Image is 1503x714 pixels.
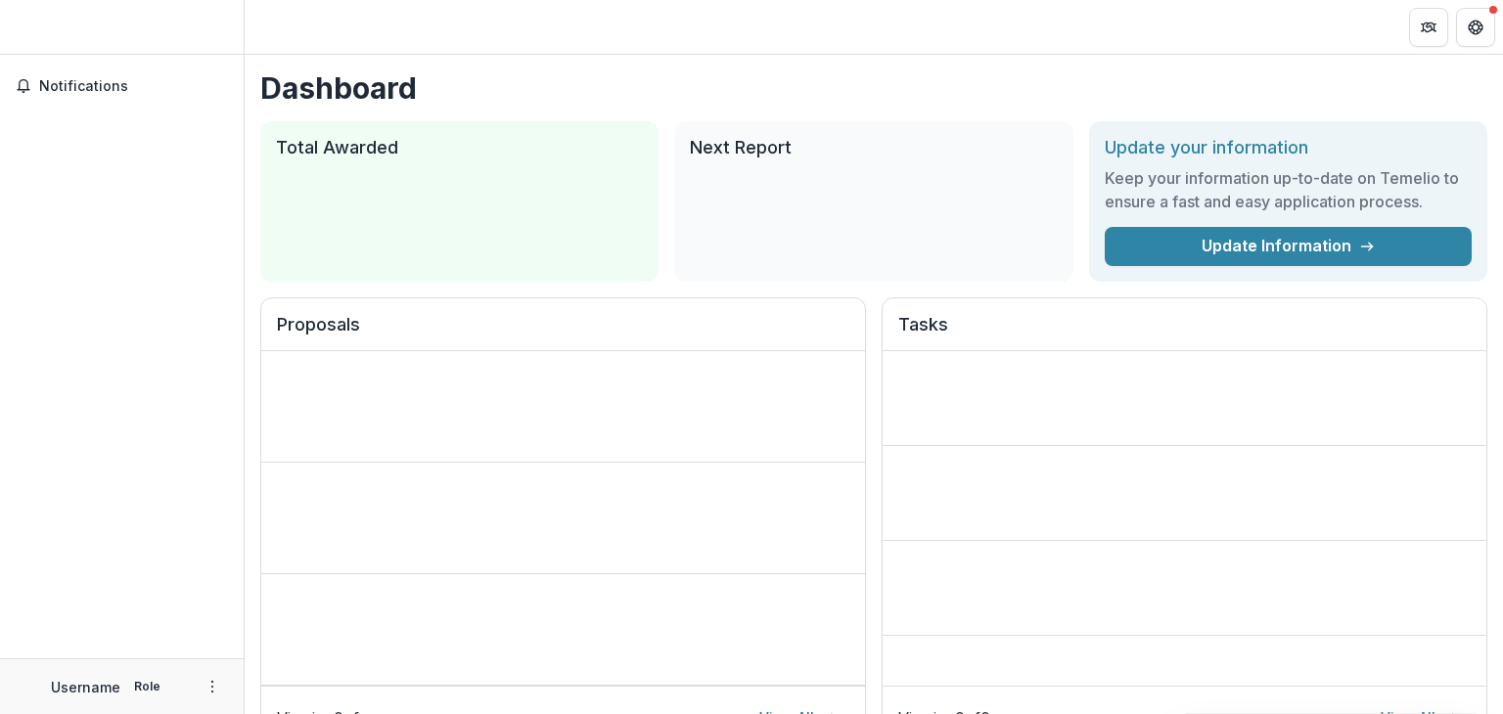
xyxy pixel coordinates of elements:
[1409,8,1448,47] button: Partners
[690,137,1057,158] h2: Next Report
[51,677,120,697] p: Username
[8,70,236,102] button: Notifications
[39,78,228,95] span: Notifications
[276,137,643,158] h2: Total Awarded
[277,314,849,351] h2: Proposals
[201,675,224,698] button: More
[1105,166,1472,213] h3: Keep your information up-to-date on Temelio to ensure a fast and easy application process.
[898,314,1471,351] h2: Tasks
[1456,8,1495,47] button: Get Help
[260,70,1487,106] h1: Dashboard
[1105,137,1472,158] h2: Update your information
[128,678,166,695] p: Role
[1105,227,1472,266] a: Update Information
